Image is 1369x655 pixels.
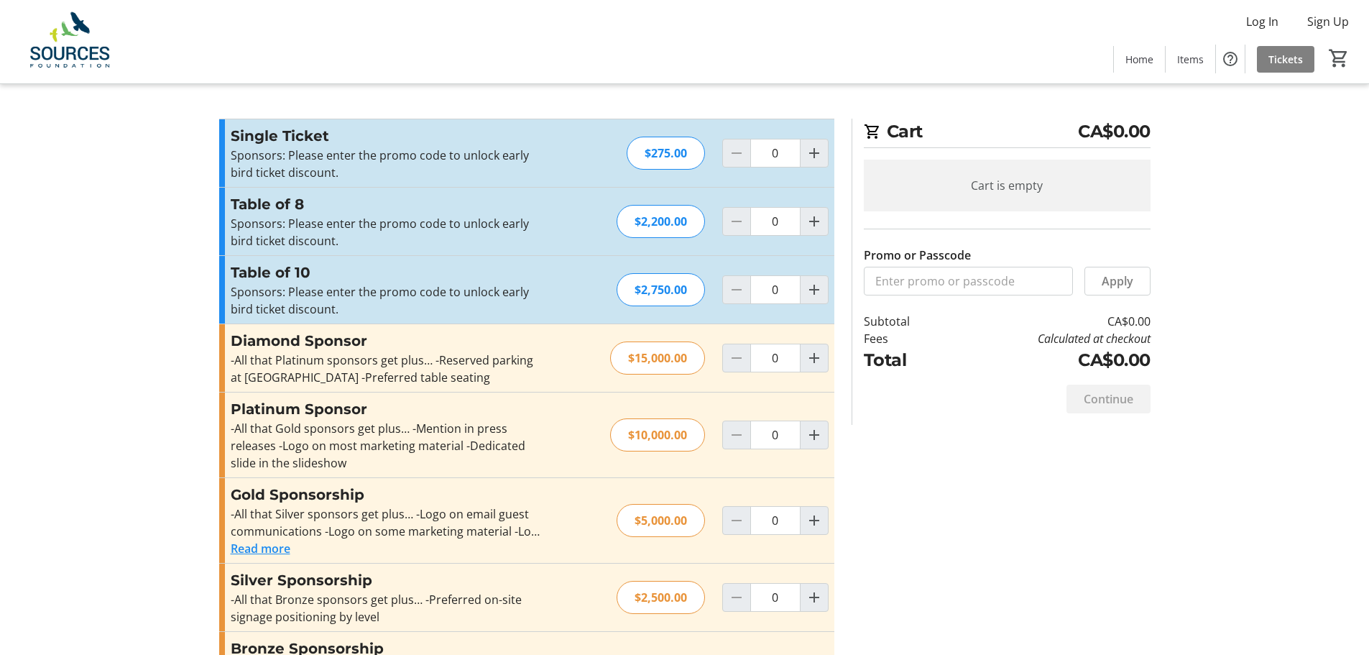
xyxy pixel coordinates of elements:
div: Cart is empty [864,160,1151,211]
h2: Cart [864,119,1151,148]
button: Increment by one [801,584,828,611]
div: -All that Gold sponsors get plus… -Mention in press releases -Logo on most marketing material -De... [231,420,545,472]
div: $2,500.00 [617,581,705,614]
button: Increment by one [801,208,828,235]
input: Gold Sponsorship Quantity [750,506,801,535]
span: Home [1125,52,1153,67]
span: CA$0.00 [1078,119,1151,145]
input: Table of 10 Quantity [750,275,801,304]
div: -All that Bronze sponsors get plus… -Preferred on-site signage positioning by level [231,591,545,626]
h3: Diamond Sponsor [231,330,545,352]
input: Platinum Sponsor Quantity [750,421,801,449]
img: Sources Foundation's Logo [9,6,137,78]
h3: Table of 8 [231,193,545,215]
div: $275.00 [627,137,705,170]
span: Apply [1102,272,1133,290]
button: Log In [1235,10,1290,33]
div: $10,000.00 [610,418,705,452]
input: Enter promo or passcode [864,267,1073,296]
h3: Gold Sponsorship [231,484,545,505]
p: Sponsors: Please enter the promo code to unlock early bird ticket discount. [231,283,545,318]
div: -All that Silver sponsors get plus… -Logo on email guest communications -Logo on some marketing m... [231,505,545,540]
span: Items [1177,52,1204,67]
input: Silver Sponsorship Quantity [750,583,801,612]
a: Home [1114,46,1165,73]
button: Apply [1084,267,1151,296]
div: -All that Platinum sponsors get plus… -Reserved parking at [GEOGRAPHIC_DATA] -Preferred table sea... [231,352,545,386]
button: Help [1216,45,1245,73]
span: Tickets [1268,52,1303,67]
div: $15,000.00 [610,342,705,375]
button: Increment by one [801,421,828,449]
input: Diamond Sponsor Quantity [750,344,801,372]
button: Read more [231,540,290,557]
button: Increment by one [801,344,828,372]
div: $5,000.00 [617,504,705,537]
a: Items [1166,46,1215,73]
p: Sponsors: Please enter the promo code to unlock early bird ticket discount. [231,147,545,181]
button: Increment by one [801,276,828,303]
div: $2,750.00 [617,273,705,306]
h3: Single Ticket [231,125,545,147]
h3: Platinum Sponsor [231,398,545,420]
input: Single Ticket Quantity [750,139,801,168]
span: Sign Up [1307,13,1349,30]
div: $2,200.00 [617,205,705,238]
input: Table of 8 Quantity [750,207,801,236]
h3: Silver Sponsorship [231,569,545,591]
button: Increment by one [801,507,828,534]
span: Log In [1246,13,1278,30]
p: Sponsors: Please enter the promo code to unlock early bird ticket discount. [231,215,545,249]
td: Calculated at checkout [946,330,1150,347]
a: Tickets [1257,46,1314,73]
h3: Table of 10 [231,262,545,283]
td: Subtotal [864,313,947,330]
button: Sign Up [1296,10,1360,33]
td: Total [864,347,947,373]
td: Fees [864,330,947,347]
button: Increment by one [801,139,828,167]
td: CA$0.00 [946,313,1150,330]
button: Cart [1326,45,1352,71]
td: CA$0.00 [946,347,1150,373]
label: Promo or Passcode [864,247,971,264]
